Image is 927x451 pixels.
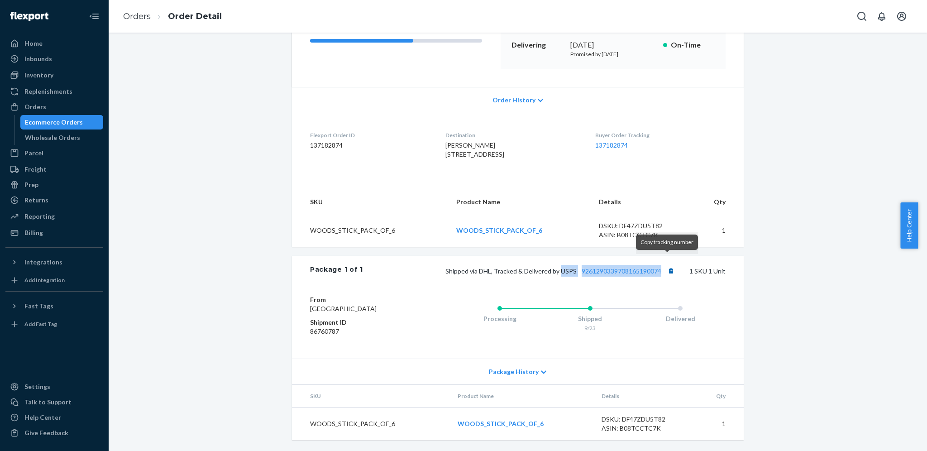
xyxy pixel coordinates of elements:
a: Orders [5,100,103,114]
div: Ecommerce Orders [25,118,83,127]
a: Talk to Support [5,395,103,409]
div: Wholesale Orders [25,133,80,142]
a: Add Integration [5,273,103,288]
th: Details [592,190,691,214]
th: Qty [691,190,744,214]
a: Home [5,36,103,51]
div: Freight [24,165,47,174]
th: SKU [292,385,450,408]
button: Open Search Box [853,7,871,25]
p: On-Time [671,40,715,50]
div: Inbounds [24,54,52,63]
dd: 86760787 [310,327,418,336]
dt: Destination [445,131,580,139]
div: Talk to Support [24,398,72,407]
div: Help Center [24,413,61,422]
ol: breadcrumbs [116,3,229,30]
a: 137182874 [595,141,628,149]
dd: 137182874 [310,141,431,150]
td: WOODS_STICK_PACK_OF_6 [292,214,449,247]
a: Returns [5,193,103,207]
div: Fast Tags [24,302,53,311]
dt: From [310,295,418,304]
div: Returns [24,196,48,205]
a: Orders [123,11,151,21]
div: Add Fast Tag [24,320,57,328]
div: Orders [24,102,46,111]
th: SKU [292,190,449,214]
img: Flexport logo [10,12,48,21]
div: Shipped [545,314,636,323]
a: Inbounds [5,52,103,66]
button: Help Center [900,202,918,249]
div: DSKU: DF47ZDU5T82 [599,221,684,230]
div: Reporting [24,212,55,221]
p: Promised by [DATE] [570,50,656,58]
dt: Shipment ID [310,318,418,327]
div: Settings [24,382,50,391]
td: WOODS_STICK_PACK_OF_6 [292,408,450,441]
span: Package History [489,367,539,376]
div: Processing [454,314,545,323]
th: Product Name [449,190,592,214]
a: 9261290339708165190074 [582,267,661,275]
a: WOODS_STICK_PACK_OF_6 [456,226,542,234]
div: Delivered [635,314,726,323]
div: [DATE] [570,40,656,50]
div: Parcel [24,149,43,158]
div: Billing [24,228,43,237]
dt: Buyer Order Tracking [595,131,726,139]
a: Freight [5,162,103,177]
span: Order History [492,96,535,105]
span: Copy tracking number [640,239,693,245]
td: 1 [691,214,744,247]
a: Billing [5,225,103,240]
p: Delivering [511,40,563,50]
span: Shipped via DHL, Tracked & Delivered by USPS [445,267,677,275]
span: [PERSON_NAME] [STREET_ADDRESS] [445,141,504,158]
a: Reporting [5,209,103,224]
button: Open account menu [893,7,911,25]
div: Package 1 of 1 [310,265,363,277]
a: Parcel [5,146,103,160]
button: Open notifications [873,7,891,25]
div: Integrations [24,258,62,267]
td: 1 [694,408,744,441]
div: ASIN: B08TCCTC7K [602,424,687,433]
button: Fast Tags [5,299,103,313]
a: WOODS_STICK_PACK_OF_6 [458,420,544,427]
div: 9/23 [545,324,636,332]
div: Give Feedback [24,428,68,437]
a: Inventory [5,68,103,82]
a: Help Center [5,410,103,425]
dt: Flexport Order ID [310,131,431,139]
div: Add Integration [24,276,65,284]
button: Close Navigation [85,7,103,25]
a: Replenishments [5,84,103,99]
button: Give Feedback [5,426,103,440]
button: Integrations [5,255,103,269]
div: Inventory [24,71,53,80]
div: DSKU: DF47ZDU5T82 [602,415,687,424]
a: Ecommerce Orders [20,115,104,130]
th: Product Name [450,385,594,408]
button: Copy tracking number [665,265,677,277]
a: Settings [5,379,103,394]
div: ASIN: B08TCCTC7K [599,230,684,240]
a: Order Detail [168,11,222,21]
div: Replenishments [24,87,72,96]
a: Add Fast Tag [5,317,103,331]
div: 1 SKU 1 Unit [363,265,726,277]
a: Wholesale Orders [20,130,104,145]
a: Prep [5,178,103,192]
div: Home [24,39,43,48]
div: Prep [24,180,38,189]
th: Qty [694,385,744,408]
th: Details [594,385,694,408]
span: [GEOGRAPHIC_DATA] [310,305,377,312]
